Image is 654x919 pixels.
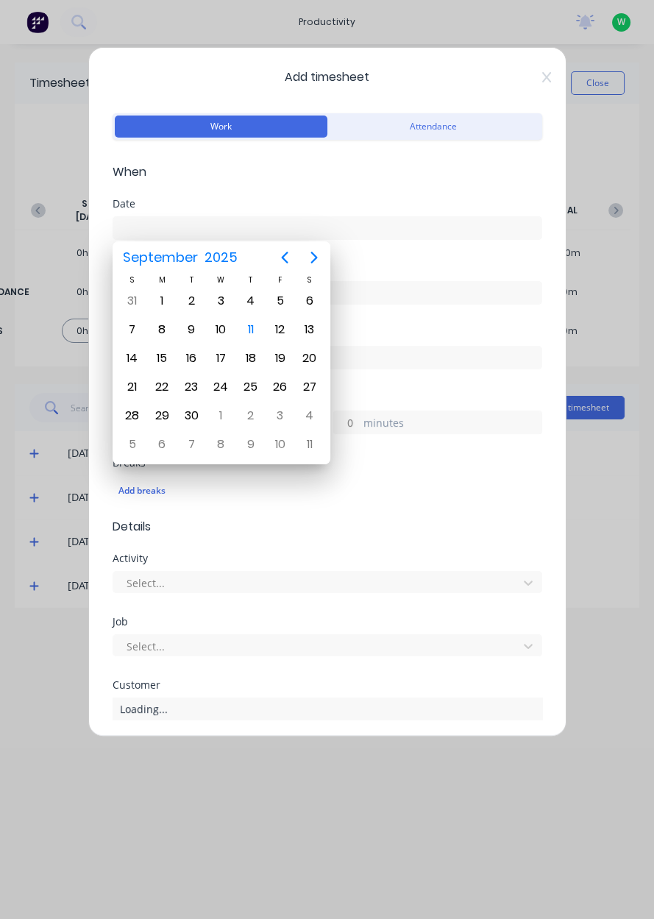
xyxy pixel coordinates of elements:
div: Tuesday, September 30, 2025 [180,405,202,427]
button: Work [115,116,327,138]
div: Saturday, October 4, 2025 [299,405,321,427]
div: Thursday, September 25, 2025 [240,376,262,398]
span: When [113,163,542,181]
div: Saturday, September 27, 2025 [299,376,321,398]
button: Previous page [270,243,299,272]
div: Customer [113,680,542,690]
div: Wednesday, September 17, 2025 [210,347,232,369]
div: Friday, October 10, 2025 [269,433,291,455]
button: September2025 [114,244,247,271]
div: Job [113,617,542,627]
div: T [235,274,265,286]
div: Thursday, October 2, 2025 [240,405,262,427]
div: Thursday, October 9, 2025 [240,433,262,455]
div: Sunday, September 21, 2025 [121,376,143,398]
div: Wednesday, September 10, 2025 [210,319,232,341]
div: Loading... [113,698,542,720]
div: Friday, October 3, 2025 [269,405,291,427]
label: minutes [363,415,541,433]
div: Date [113,199,542,209]
div: Wednesday, October 1, 2025 [210,405,232,427]
div: Thursday, September 18, 2025 [240,347,262,369]
input: 0 [334,411,360,433]
div: Tuesday, September 2, 2025 [180,290,202,312]
div: Monday, September 1, 2025 [151,290,173,312]
div: Saturday, October 11, 2025 [299,433,321,455]
span: September [120,244,202,271]
span: Add timesheet [113,68,542,86]
div: Saturday, September 13, 2025 [299,319,321,341]
div: Tuesday, October 7, 2025 [180,433,202,455]
div: Sunday, August 31, 2025 [121,290,143,312]
div: Monday, September 22, 2025 [151,376,173,398]
div: Breaks [113,458,542,468]
div: Add breaks [118,481,536,500]
div: Saturday, September 20, 2025 [299,347,321,369]
span: Details [113,518,542,536]
div: Friday, September 19, 2025 [269,347,291,369]
div: Saturday, September 6, 2025 [299,290,321,312]
div: M [147,274,177,286]
div: Wednesday, October 8, 2025 [210,433,232,455]
button: Attendance [327,116,540,138]
div: Friday, September 5, 2025 [269,290,291,312]
div: T [177,274,206,286]
div: S [295,274,324,286]
div: Monday, September 8, 2025 [151,319,173,341]
div: Wednesday, September 3, 2025 [210,290,232,312]
div: F [266,274,295,286]
div: Friday, September 12, 2025 [269,319,291,341]
div: Monday, October 6, 2025 [151,433,173,455]
div: Monday, September 15, 2025 [151,347,173,369]
span: 2025 [202,244,241,271]
div: Friday, September 26, 2025 [269,376,291,398]
div: W [206,274,235,286]
div: Activity [113,553,542,564]
div: Sunday, September 14, 2025 [121,347,143,369]
div: Monday, September 29, 2025 [151,405,173,427]
div: Wednesday, September 24, 2025 [210,376,232,398]
div: Sunday, September 28, 2025 [121,405,143,427]
div: Tuesday, September 23, 2025 [180,376,202,398]
div: Thursday, September 4, 2025 [240,290,262,312]
button: Next page [299,243,329,272]
div: S [118,274,147,286]
div: Tuesday, September 16, 2025 [180,347,202,369]
div: Sunday, October 5, 2025 [121,433,143,455]
div: Today, Thursday, September 11, 2025 [240,319,262,341]
div: Tuesday, September 9, 2025 [180,319,202,341]
div: Sunday, September 7, 2025 [121,319,143,341]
